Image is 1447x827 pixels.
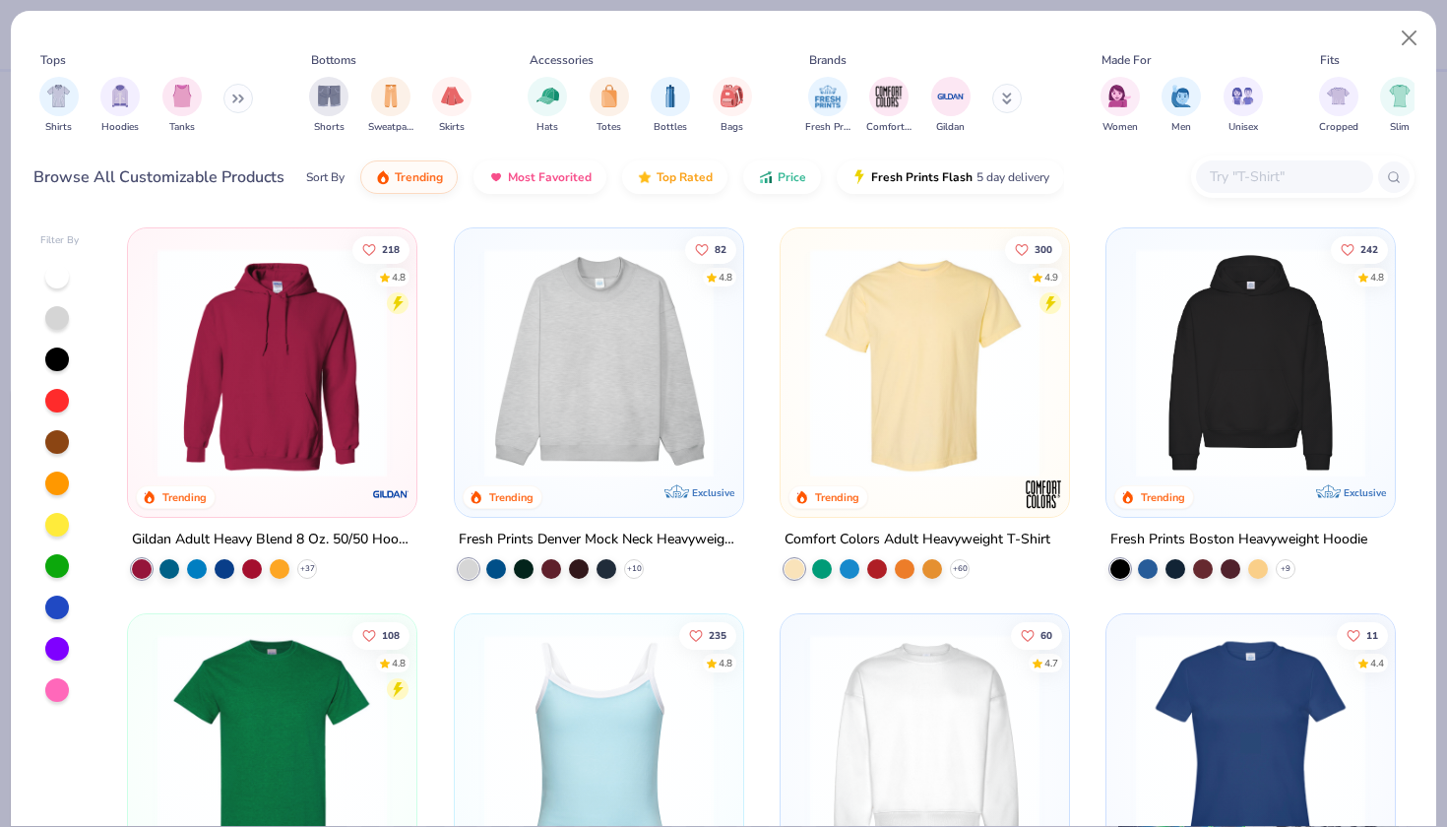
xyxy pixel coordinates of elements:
[718,270,731,285] div: 4.8
[1370,270,1384,285] div: 4.8
[1380,77,1419,135] div: filter for Slim
[318,85,341,107] img: Shorts Image
[1380,77,1419,135] button: filter button
[528,77,567,135] button: filter button
[1366,631,1378,641] span: 11
[39,77,79,135] button: filter button
[530,51,594,69] div: Accessories
[1231,85,1254,107] img: Unisex Image
[1344,486,1386,499] span: Exclusive
[1044,270,1058,285] div: 4.9
[1011,622,1062,650] button: Like
[931,77,971,135] button: filter button
[1024,475,1063,514] img: Comfort Colors logo
[536,120,558,135] span: Hats
[590,77,629,135] button: filter button
[805,120,850,135] span: Fresh Prints
[1319,77,1358,135] div: filter for Cropped
[1126,248,1375,477] img: 91acfc32-fd48-4d6b-bdad-a4c1a30ac3fc
[47,85,70,107] img: Shirts Image
[352,622,409,650] button: Like
[871,169,973,185] span: Fresh Prints Flash
[805,77,850,135] button: filter button
[488,169,504,185] img: most_fav.gif
[1281,563,1290,575] span: + 9
[1005,235,1062,263] button: Like
[708,631,725,641] span: 235
[813,82,843,111] img: Fresh Prints Image
[395,169,443,185] span: Trending
[39,77,79,135] div: filter for Shirts
[1101,77,1140,135] div: filter for Women
[311,51,356,69] div: Bottoms
[1370,657,1384,671] div: 4.4
[439,120,465,135] span: Skirts
[660,85,681,107] img: Bottles Image
[45,120,72,135] span: Shirts
[368,120,413,135] span: Sweatpants
[380,85,402,107] img: Sweatpants Image
[1110,528,1367,552] div: Fresh Prints Boston Heavyweight Hoodie
[1389,85,1411,107] img: Slim Image
[40,233,80,248] div: Filter By
[148,248,397,477] img: 01756b78-01f6-4cc6-8d8a-3c30c1a0c8ac
[1320,51,1340,69] div: Fits
[372,475,411,514] img: Gildan logo
[952,563,967,575] span: + 60
[805,77,850,135] div: filter for Fresh Prints
[651,77,690,135] button: filter button
[1162,77,1201,135] div: filter for Men
[718,657,731,671] div: 4.8
[637,169,653,185] img: TopRated.gif
[474,248,723,477] img: f5d85501-0dbb-4ee4-b115-c08fa3845d83
[1162,77,1201,135] button: filter button
[169,120,195,135] span: Tanks
[473,160,606,194] button: Most Favorited
[162,77,202,135] div: filter for Tanks
[375,169,391,185] img: trending.gif
[1208,165,1359,188] input: Try "T-Shirt"
[1171,120,1191,135] span: Men
[300,563,315,575] span: + 37
[654,120,687,135] span: Bottles
[713,77,752,135] div: filter for Bags
[976,166,1049,189] span: 5 day delivery
[1224,77,1263,135] button: filter button
[132,528,412,552] div: Gildan Adult Heavy Blend 8 Oz. 50/50 Hooded Sweatshirt
[1101,51,1151,69] div: Made For
[314,120,345,135] span: Shorts
[432,77,472,135] button: filter button
[800,248,1049,477] img: 029b8af0-80e6-406f-9fdc-fdf898547912
[1327,85,1350,107] img: Cropped Image
[100,77,140,135] div: filter for Hoodies
[360,160,458,194] button: Trending
[171,85,193,107] img: Tanks Image
[368,77,413,135] div: filter for Sweatpants
[626,563,641,575] span: + 10
[162,77,202,135] button: filter button
[936,120,965,135] span: Gildan
[441,85,464,107] img: Skirts Image
[1040,631,1052,641] span: 60
[651,77,690,135] div: filter for Bottles
[657,169,713,185] span: Top Rated
[1102,120,1138,135] span: Women
[368,77,413,135] button: filter button
[590,77,629,135] div: filter for Totes
[392,657,406,671] div: 4.8
[432,77,472,135] div: filter for Skirts
[1044,657,1058,671] div: 4.7
[866,77,912,135] button: filter button
[1337,622,1388,650] button: Like
[936,82,966,111] img: Gildan Image
[713,77,752,135] button: filter button
[306,168,345,186] div: Sort By
[101,120,139,135] span: Hoodies
[598,85,620,107] img: Totes Image
[743,160,821,194] button: Price
[392,270,406,285] div: 4.8
[508,169,592,185] span: Most Favorited
[536,85,559,107] img: Hats Image
[1170,85,1192,107] img: Men Image
[778,169,806,185] span: Price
